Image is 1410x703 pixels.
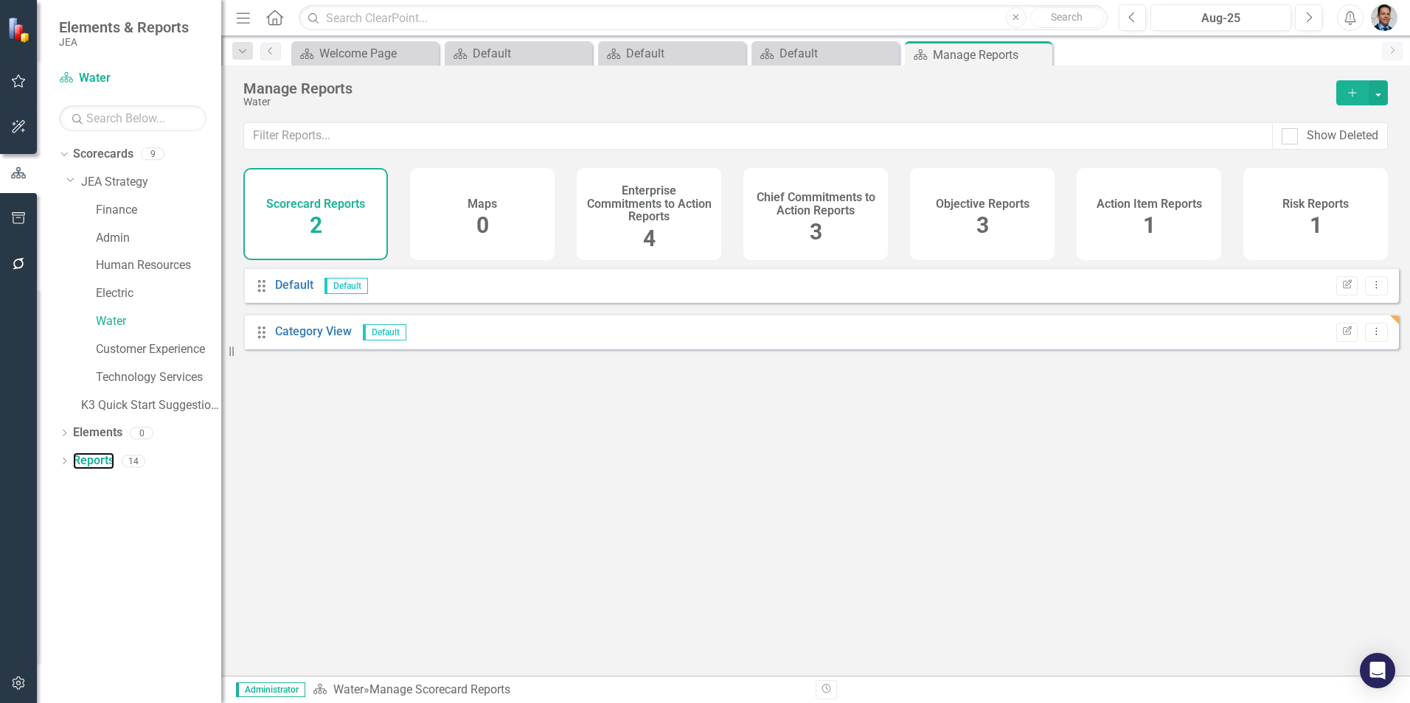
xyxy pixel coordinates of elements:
span: Administrator [236,682,305,697]
div: Default [473,44,588,63]
span: 0 [476,212,489,238]
input: Filter Reports... [243,122,1273,150]
span: Default [363,324,406,340]
input: Search ClearPoint... [299,5,1108,31]
h4: Chief Commitments to Action Reports [752,191,879,217]
a: Reports [73,452,114,469]
a: Default [602,44,742,63]
div: Open Intercom Messenger [1360,653,1395,688]
a: Human Resources [96,257,221,274]
a: Water [333,682,364,696]
span: Search [1051,11,1083,23]
div: Default [779,44,895,63]
div: Default [626,44,742,63]
a: Default [448,44,588,63]
a: Admin [96,230,221,247]
img: ClearPoint Strategy [7,15,34,43]
img: Christopher Barrett [1371,4,1397,31]
span: 3 [976,212,989,238]
a: Electric [96,285,221,302]
div: Water [243,97,1322,108]
h4: Enterprise Commitments to Action Reports [586,184,712,223]
a: Default [755,44,895,63]
small: JEA [59,36,189,48]
button: Aug-25 [1150,4,1291,31]
a: Scorecards [73,146,133,163]
a: Finance [96,202,221,219]
h4: Scorecard Reports [266,197,365,211]
div: 0 [130,427,153,439]
span: 2 [310,212,322,238]
a: Category View [275,324,352,338]
div: Manage Reports [243,80,1322,97]
h4: Risk Reports [1282,197,1349,211]
a: Water [96,313,221,330]
a: Technology Services [96,369,221,386]
a: Welcome Page [295,44,435,63]
span: Elements & Reports [59,18,189,36]
a: Customer Experience [96,341,221,358]
div: Aug-25 [1156,10,1286,27]
a: K3 Quick Start Suggestions [81,397,221,414]
a: JEA Strategy [81,174,221,191]
div: Welcome Page [319,44,435,63]
div: Show Deleted [1307,127,1378,144]
h4: Action Item Reports [1097,197,1202,211]
div: 9 [141,148,164,161]
span: 4 [643,225,656,251]
span: 1 [1143,212,1156,238]
button: Search [1030,7,1104,28]
span: 3 [810,219,822,245]
div: » Manage Scorecard Reports [313,682,805,699]
div: Manage Reports [933,46,1049,64]
h4: Maps [468,197,497,211]
a: Water [59,70,206,87]
h4: Objective Reports [936,197,1029,211]
a: Default [275,278,313,292]
a: Elements [73,424,122,441]
span: Default [324,278,368,294]
input: Search Below... [59,105,206,131]
span: 1 [1310,212,1322,238]
div: 14 [122,455,145,467]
